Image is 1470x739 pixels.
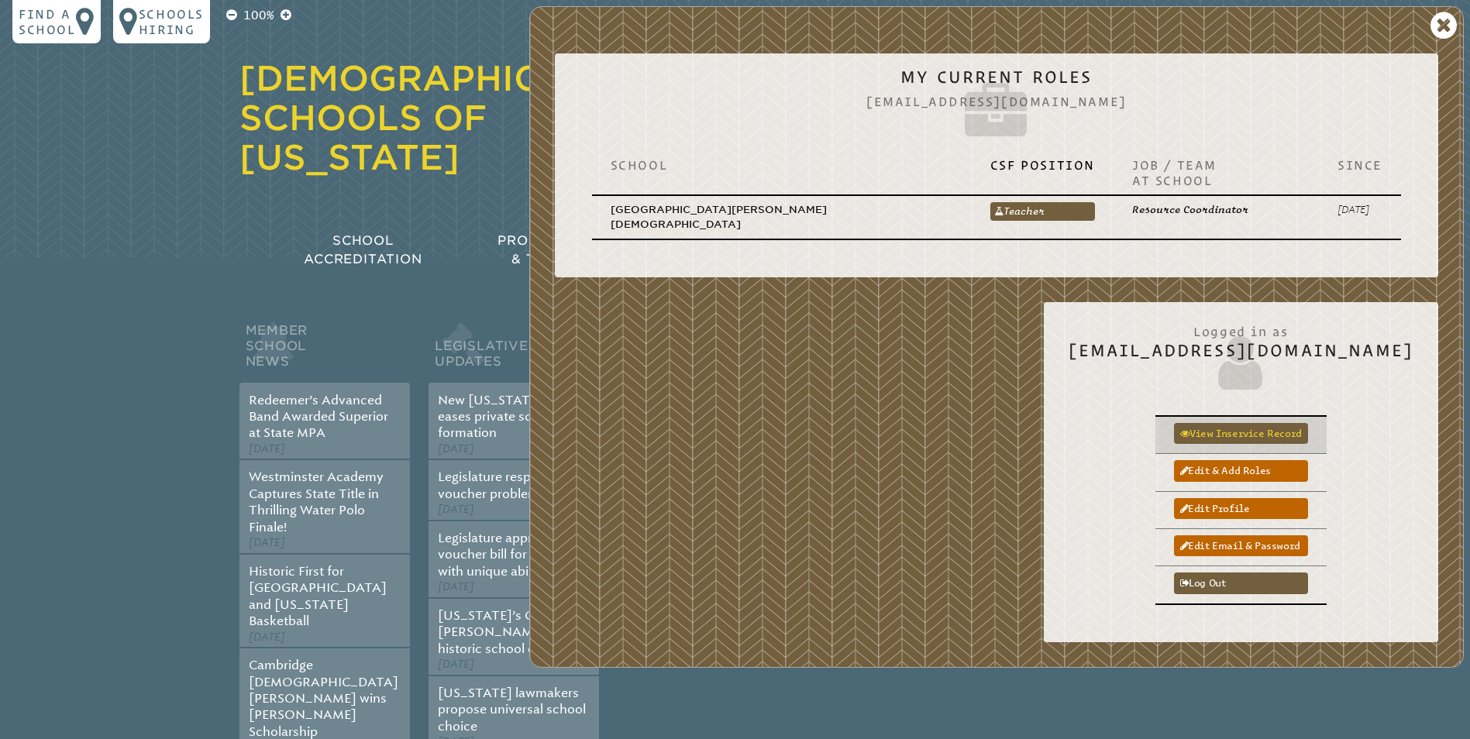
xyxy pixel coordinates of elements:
[611,202,953,232] p: [GEOGRAPHIC_DATA][PERSON_NAME][DEMOGRAPHIC_DATA]
[438,658,474,671] span: [DATE]
[239,319,410,383] h2: Member School News
[249,536,285,549] span: [DATE]
[438,580,474,593] span: [DATE]
[497,233,724,266] span: Professional Development & Teacher Certification
[1069,316,1413,394] h2: [EMAIL_ADDRESS][DOMAIN_NAME]
[990,157,1095,173] p: CSF Position
[611,157,953,173] p: School
[438,503,474,516] span: [DATE]
[1174,535,1308,556] a: Edit email & password
[1132,157,1300,188] p: Job / Team at School
[240,6,277,25] p: 100%
[438,608,587,656] a: [US_STATE]’s Governor [PERSON_NAME] signs historic school choice bill
[1174,498,1308,519] a: Edit profile
[1337,202,1382,217] p: [DATE]
[304,233,422,266] span: School Accreditation
[249,442,285,455] span: [DATE]
[249,564,387,628] a: Historic First for [GEOGRAPHIC_DATA] and [US_STATE] Basketball
[438,442,474,455] span: [DATE]
[1337,157,1382,173] p: Since
[1069,316,1413,341] span: Logged in as
[249,631,285,644] span: [DATE]
[249,393,388,441] a: Redeemer’s Advanced Band Awarded Superior at State MPA
[1174,572,1308,593] a: Log out
[19,6,76,37] p: Find a school
[249,469,384,534] a: Westminster Academy Captures State Title in Thrilling Water Polo Finale!
[438,393,566,441] a: New [US_STATE] law eases private school formation
[438,469,576,500] a: Legislature responds to voucher problems
[239,58,679,177] a: [DEMOGRAPHIC_DATA] Schools of [US_STATE]
[580,67,1413,145] h2: My Current Roles
[1132,202,1300,217] p: Resource Coordinator
[429,319,599,383] h2: Legislative Updates
[1174,423,1308,444] a: View inservice record
[990,202,1095,221] a: Teacher
[249,658,398,739] a: Cambridge [DEMOGRAPHIC_DATA][PERSON_NAME] wins [PERSON_NAME] Scholarship
[1174,460,1308,481] a: Edit & add roles
[139,6,204,37] p: Schools Hiring
[438,686,586,734] a: [US_STATE] lawmakers propose universal school choice
[438,531,582,579] a: Legislature approves voucher bill for students with unique abilities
